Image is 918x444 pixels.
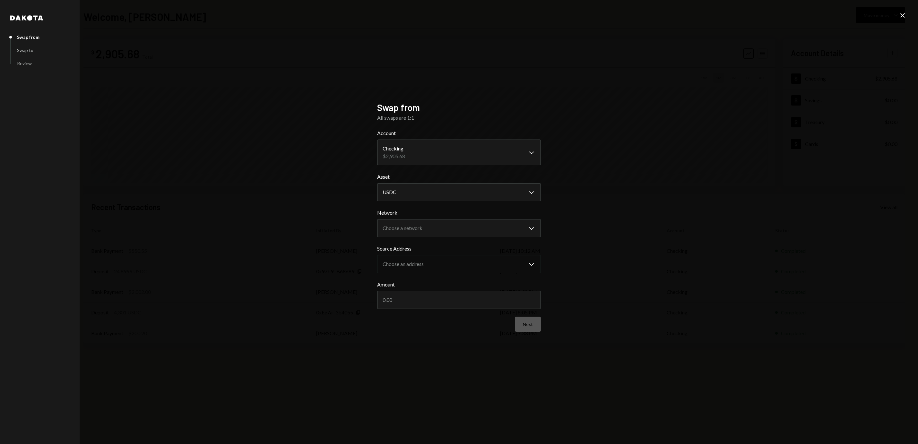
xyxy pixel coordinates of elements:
[377,219,541,237] button: Network
[377,114,541,122] div: All swaps are 1:1
[377,129,541,137] label: Account
[377,101,541,114] h2: Swap from
[377,209,541,217] label: Network
[377,183,541,201] button: Asset
[377,281,541,288] label: Amount
[377,173,541,181] label: Asset
[377,255,541,273] button: Source Address
[377,245,541,252] label: Source Address
[17,47,33,53] div: Swap to
[377,140,541,165] button: Account
[377,291,541,309] input: 0.00
[17,61,32,66] div: Review
[17,34,39,40] div: Swap from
